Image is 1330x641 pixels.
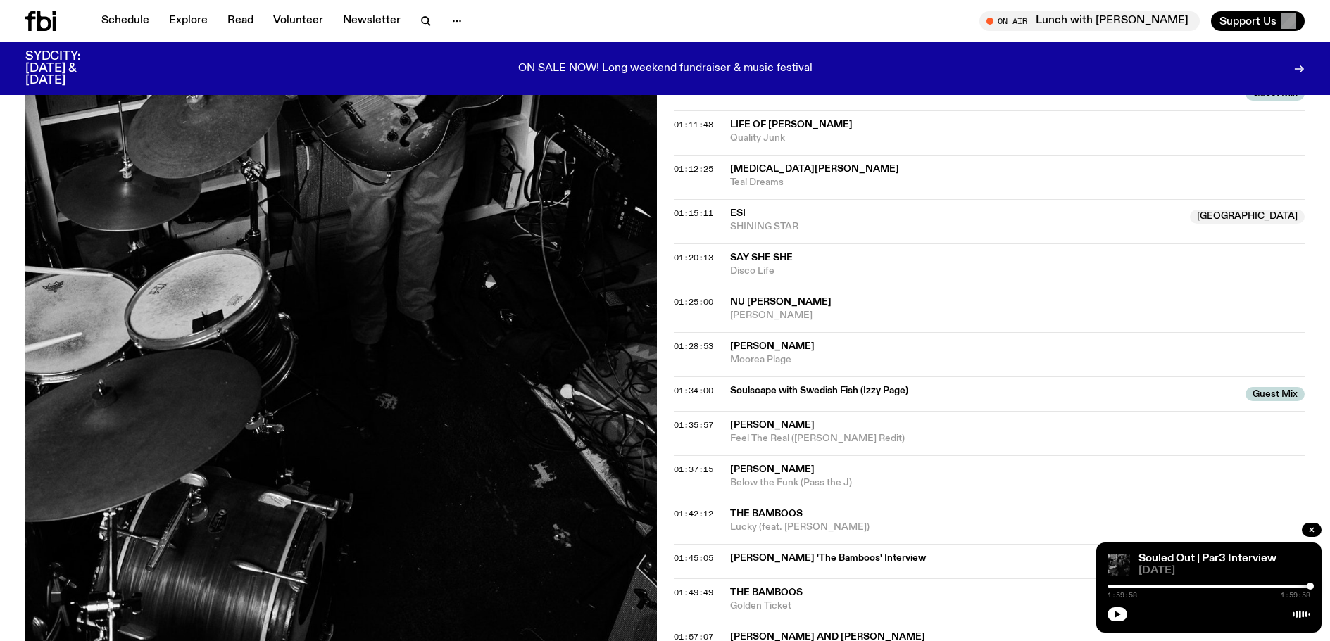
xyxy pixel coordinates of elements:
span: Support Us [1219,15,1276,27]
span: Soulscape with Swedish Fish (Izzy Page) [730,384,1238,398]
span: Quality Junk [730,132,1305,145]
span: [DATE] [1138,566,1310,576]
span: [PERSON_NAME] 'The Bamboos' Interview [730,552,1241,565]
a: Newsletter [334,11,409,31]
a: Volunteer [265,11,332,31]
a: Schedule [93,11,158,31]
span: 01:11:48 [674,119,713,130]
span: [PERSON_NAME] [730,464,815,474]
button: On AirLunch with [PERSON_NAME] [979,11,1200,31]
button: 01:37:15 [674,466,713,474]
span: 01:45:05 [674,552,713,564]
span: [PERSON_NAME] [730,420,815,430]
button: 01:25:00 [674,298,713,306]
span: 01:20:13 [674,252,713,263]
button: 01:49:49 [674,589,713,597]
button: 01:35:57 [674,421,713,429]
span: The Bamboos [730,588,803,597]
span: Lucky (feat. [PERSON_NAME]) [730,521,1305,534]
span: Life of [PERSON_NAME] [730,120,853,129]
button: 01:12:25 [674,165,713,173]
span: 1:59:58 [1108,592,1137,599]
span: Guest Mix [1246,387,1305,401]
span: Nu [PERSON_NAME] [730,297,832,307]
span: Esi [730,208,746,218]
p: ON SALE NOW! Long weekend fundraiser & music festival [518,63,813,75]
span: 01:15:11 [674,208,713,219]
span: [MEDICAL_DATA][PERSON_NAME] [730,164,899,174]
span: 1:59:58 [1281,592,1310,599]
span: Teal Dreams [730,176,1305,189]
span: [PERSON_NAME] [730,309,1305,322]
button: Support Us [1211,11,1305,31]
span: [GEOGRAPHIC_DATA] [1190,210,1305,224]
button: 01:42:12 [674,510,713,518]
span: Disco Life [730,265,1305,278]
span: Feel The Real ([PERSON_NAME] Redit) [730,432,1305,445]
button: 01:20:13 [674,254,713,262]
span: Golden Ticket [730,599,1305,613]
span: [PERSON_NAME] [730,341,815,351]
button: 01:28:53 [674,343,713,350]
a: Read [219,11,262,31]
span: Say She She [730,253,793,262]
span: 01:37:15 [674,464,713,475]
span: Below the Funk (Pass the J) [730,476,1305,490]
span: 01:34:00 [674,385,713,396]
span: 01:25:00 [674,296,713,307]
button: 01:11:48 [674,121,713,129]
span: 01:42:12 [674,508,713,519]
h3: SYDCITY: [DATE] & [DATE] [25,51,115,87]
span: SHINING STAR [730,220,1182,234]
button: 01:15:11 [674,210,713,217]
span: 01:49:49 [674,587,713,598]
span: The Bamboos [730,509,803,519]
span: 01:28:53 [674,341,713,352]
button: 01:34:00 [674,387,713,395]
span: Moorea Plage [730,353,1305,367]
a: Explore [161,11,216,31]
button: 01:45:05 [674,554,713,562]
span: 01:12:25 [674,163,713,174]
a: Souled Out | Par3 Interview [1138,553,1276,564]
span: 01:35:57 [674,419,713,431]
button: 01:57:07 [674,633,713,641]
